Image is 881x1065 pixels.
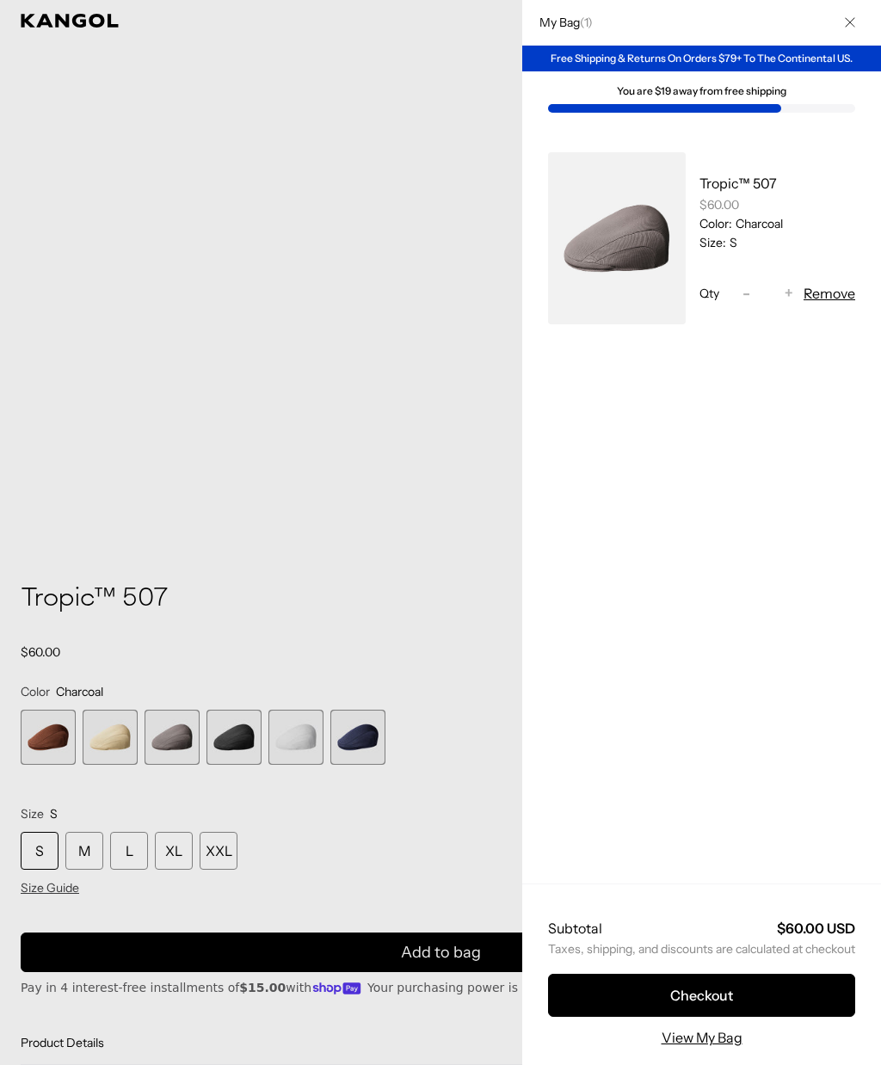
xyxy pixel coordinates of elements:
[777,920,855,937] strong: $60.00 USD
[699,216,732,231] dt: Color:
[759,283,776,304] input: Quantity for Tropic™ 507
[531,15,593,30] h2: My Bag
[699,235,726,250] dt: Size:
[804,283,855,304] button: Remove Tropic™ 507 - Charcoal / S
[548,919,602,938] h2: Subtotal
[548,85,855,97] div: You are $19 away from free shipping
[522,46,881,71] div: Free Shipping & Returns On Orders $79+ To The Continental US.
[733,283,759,304] button: -
[584,15,588,30] span: 1
[699,175,777,192] a: Tropic™ 507
[699,286,719,301] span: Qty
[580,15,593,30] span: ( )
[548,974,855,1017] button: Checkout
[785,282,793,305] span: +
[726,235,737,250] dd: S
[732,216,783,231] dd: Charcoal
[742,282,750,305] span: -
[548,941,855,957] small: Taxes, shipping, and discounts are calculated at checkout
[699,197,855,212] div: $60.00
[776,283,802,304] button: +
[662,1027,742,1048] a: View My Bag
